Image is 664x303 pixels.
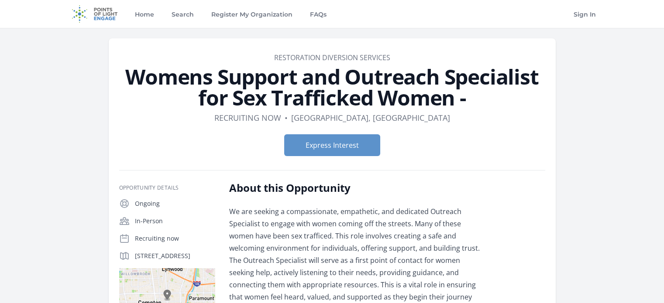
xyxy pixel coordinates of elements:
dd: [GEOGRAPHIC_DATA], [GEOGRAPHIC_DATA] [291,112,450,124]
p: [STREET_ADDRESS] [135,252,215,260]
p: Recruiting now [135,234,215,243]
h3: Opportunity Details [119,184,215,191]
dd: Recruiting now [214,112,281,124]
button: Express Interest [284,134,380,156]
h2: About this Opportunity [229,181,485,195]
p: Ongoing [135,199,215,208]
h1: Womens Support and Outreach Specialist for Sex Trafficked Women - [119,66,545,108]
div: • [285,112,288,124]
p: In-Person [135,217,215,225]
a: RESTORATION DIVERSION SERVICES [274,53,390,62]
